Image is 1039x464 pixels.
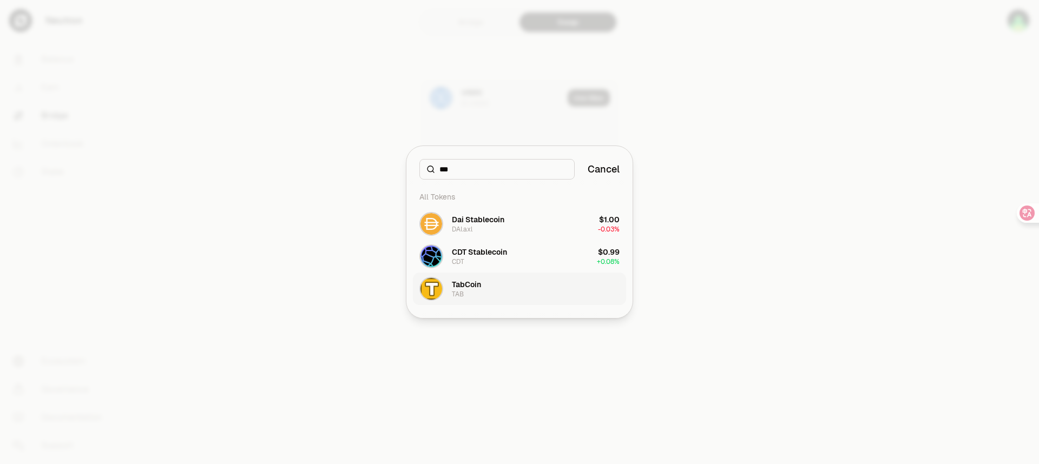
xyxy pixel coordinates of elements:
div: $1.00 [599,214,620,225]
div: $0.99 [598,247,620,257]
img: CDT Logo [420,246,442,267]
div: TAB [452,290,464,299]
button: TAB LogoTabCoinTAB [413,273,626,305]
img: TAB Logo [420,278,442,300]
button: DAI.axl LogoDai StablecoinDAI.axl$1.00-0.03% [413,208,626,240]
div: CDT Stablecoin [452,247,507,257]
div: CDT [452,257,464,266]
div: TabCoin [452,279,481,290]
button: Cancel [588,162,620,177]
div: All Tokens [413,186,626,208]
span: + 0.08% [597,257,620,266]
button: CDT LogoCDT StablecoinCDT$0.99+0.08% [413,240,626,273]
span: -0.03% [598,225,620,234]
div: Dai Stablecoin [452,214,504,225]
img: DAI.axl Logo [420,213,442,235]
div: DAI.axl [452,225,472,234]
